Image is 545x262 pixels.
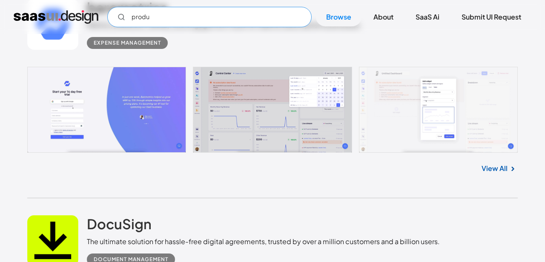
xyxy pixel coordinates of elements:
form: Email Form [107,7,312,27]
a: Submit UI Request [451,8,531,26]
a: home [14,10,98,24]
a: DocuSign [87,215,152,236]
a: About [363,8,404,26]
div: The ultimate solution for hassle-free digital agreements, trusted by over a million customers and... [87,236,440,247]
a: View All [482,163,508,174]
input: Search UI designs you're looking for... [107,7,312,27]
div: Expense Management [94,38,161,48]
a: SaaS Ai [405,8,450,26]
h2: DocuSign [87,215,152,232]
a: Browse [316,8,361,26]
